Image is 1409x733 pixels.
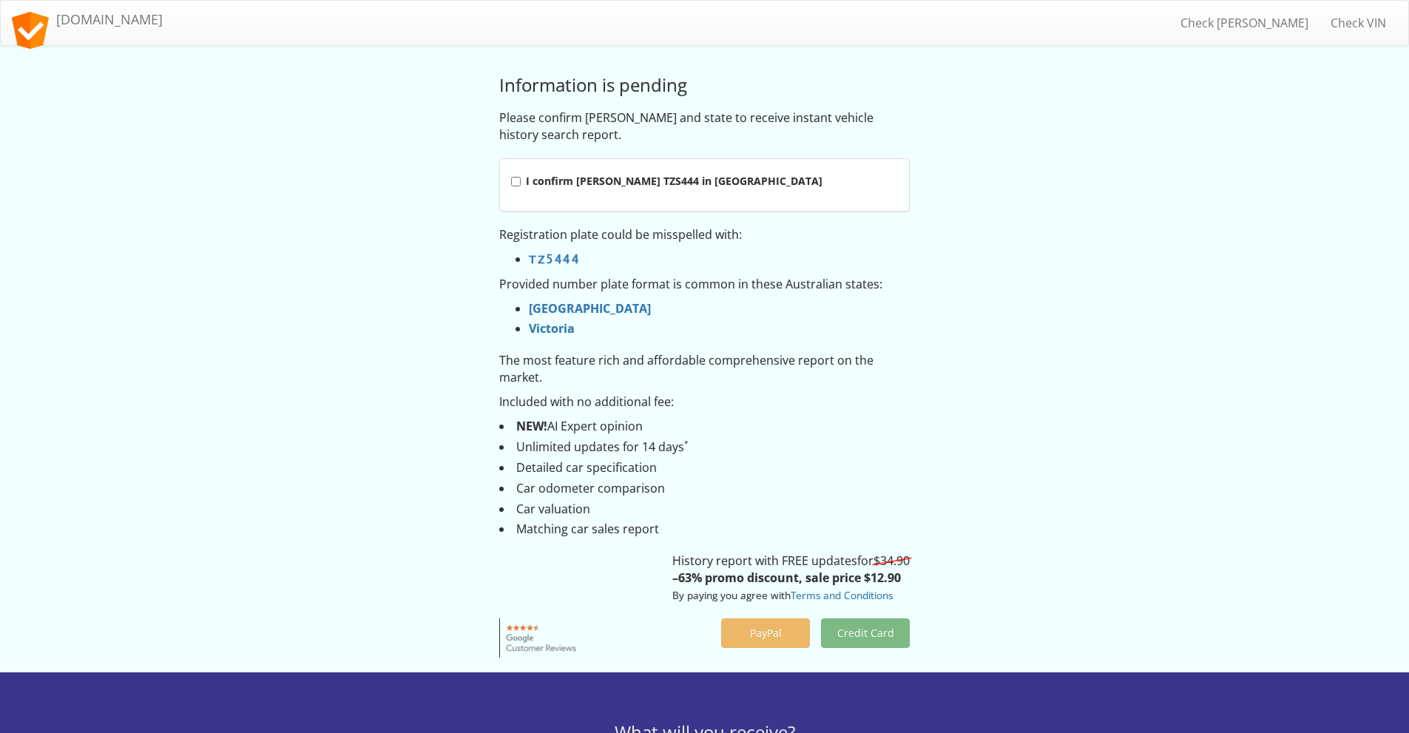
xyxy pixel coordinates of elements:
button: Credit Card [821,618,910,648]
p: The most feature rich and affordable comprehensive report on the market. [499,352,910,386]
p: Registration plate could be misspelled with: [499,226,910,243]
strong: NEW! [516,418,547,434]
strong: I confirm [PERSON_NAME] TZS444 in [GEOGRAPHIC_DATA] [526,174,822,188]
a: Terms and Conditions [791,588,893,602]
li: Car odometer comparison [499,480,910,497]
strong: –63% promo discount, sale price $12.90 [672,570,901,586]
s: $34.90 [874,553,910,569]
a: Check VIN [1320,4,1397,41]
p: Please confirm [PERSON_NAME] and state to receive instant vehicle history search report. [499,109,910,143]
li: AI Expert opinion [499,418,910,435]
button: PayPal [721,618,810,648]
p: Included with no additional fee: [499,393,910,411]
a: TZ5444 [529,254,581,266]
a: [GEOGRAPHIC_DATA] [529,300,651,317]
small: By paying you agree with [672,588,893,602]
li: Matching car sales report [499,521,910,538]
input: I confirm [PERSON_NAME] TZS444 in [GEOGRAPHIC_DATA] [511,177,521,186]
p: Provided number plate format is common in these Australian states: [499,276,910,293]
li: Detailed car specification [499,459,910,476]
span: for [857,553,910,569]
a: Check [PERSON_NAME] [1169,4,1320,41]
li: Car valuation [499,501,910,518]
a: Victoria [529,320,575,337]
li: Unlimited updates for 14 days [499,439,910,456]
p: History report with FREE updates [672,553,910,604]
img: logo.svg [12,12,49,49]
a: [DOMAIN_NAME] [1,1,174,38]
h3: Information is pending [499,75,910,95]
img: Google customer reviews [499,618,584,658]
